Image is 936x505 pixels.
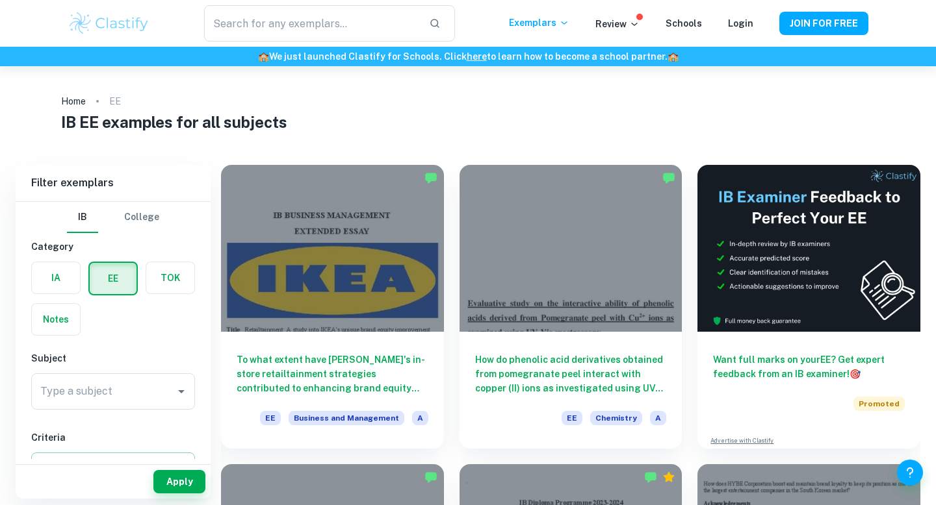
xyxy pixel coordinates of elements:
[32,304,80,335] button: Notes
[710,436,773,445] a: Advertise with Clastify
[90,263,136,294] button: EE
[590,411,642,425] span: Chemistry
[289,411,404,425] span: Business and Management
[666,18,702,29] a: Schools
[16,165,211,201] h6: Filter exemplars
[424,171,437,184] img: Marked
[650,411,666,425] span: A
[67,202,159,233] div: Filter type choice
[32,262,80,293] button: IA
[61,110,876,134] h1: IB EE examples for all subjects
[779,12,868,35] button: JOIN FOR FREE
[562,411,582,425] span: EE
[31,430,195,445] h6: Criteria
[31,351,195,365] h6: Subject
[697,165,920,332] img: Thumbnail
[31,240,195,254] h6: Category
[31,452,195,476] button: Select
[509,16,569,30] p: Exemplars
[595,17,640,31] p: Review
[644,471,657,484] img: Marked
[412,411,428,425] span: A
[853,397,905,411] span: Promoted
[258,51,269,62] span: 🏫
[153,470,205,493] button: Apply
[467,51,487,62] a: here
[697,165,920,449] a: Want full marks on yourEE? Get expert feedback from an IB examiner!PromotedAdvertise with Clastify
[662,171,675,184] img: Marked
[109,94,121,108] p: EE
[68,10,150,36] img: Clastify logo
[146,262,194,293] button: TOK
[221,165,444,449] a: To what extent have [PERSON_NAME]'s in-store retailtainment strategies contributed to enhancing b...
[237,352,428,395] h6: To what extent have [PERSON_NAME]'s in-store retailtainment strategies contributed to enhancing b...
[260,411,281,425] span: EE
[3,49,933,64] h6: We just launched Clastify for Schools. Click to learn how to become a school partner.
[172,382,190,400] button: Open
[460,165,682,449] a: How do phenolic acid derivatives obtained from pomegranate peel interact with copper (II) ions as...
[67,202,98,233] button: IB
[897,460,923,486] button: Help and Feedback
[850,369,861,379] span: 🎯
[124,202,159,233] button: College
[61,92,86,110] a: Home
[728,18,753,29] a: Login
[668,51,679,62] span: 🏫
[475,352,667,395] h6: How do phenolic acid derivatives obtained from pomegranate peel interact with copper (II) ions as...
[424,471,437,484] img: Marked
[662,471,675,484] div: Premium
[204,5,419,42] input: Search for any exemplars...
[713,352,905,381] h6: Want full marks on your EE ? Get expert feedback from an IB examiner!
